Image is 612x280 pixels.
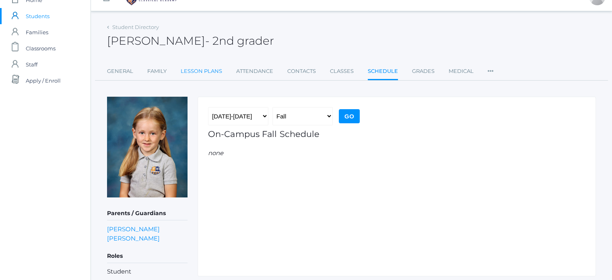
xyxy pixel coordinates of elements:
[107,249,188,263] h5: Roles
[107,35,274,47] h2: [PERSON_NAME]
[412,63,435,79] a: Grades
[107,224,160,234] a: [PERSON_NAME]
[26,40,56,56] span: Classrooms
[112,24,159,30] a: Student Directory
[107,234,160,243] a: [PERSON_NAME]
[449,63,474,79] a: Medical
[287,63,316,79] a: Contacts
[236,63,273,79] a: Attendance
[205,34,274,48] span: - 2nd grader
[107,97,188,197] img: Monique Little
[147,63,167,79] a: Family
[208,129,585,139] h1: On-Campus Fall Schedule
[107,267,188,276] li: Student
[181,63,222,79] a: Lesson Plans
[26,56,37,73] span: Staff
[26,8,49,24] span: Students
[107,207,188,220] h5: Parents / Guardians
[208,149,585,158] em: none
[339,109,360,123] input: Go
[368,63,398,81] a: Schedule
[330,63,354,79] a: Classes
[26,73,61,89] span: Apply / Enroll
[107,63,133,79] a: General
[26,24,48,40] span: Families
